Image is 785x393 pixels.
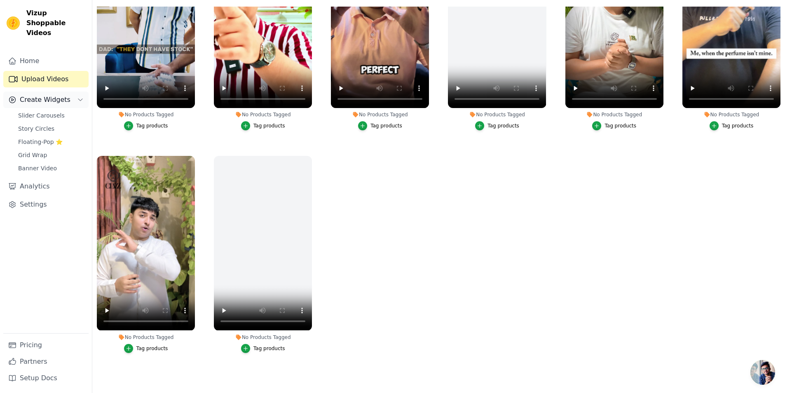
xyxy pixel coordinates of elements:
[18,151,47,159] span: Grid Wrap
[18,111,65,120] span: Slider Carousels
[26,8,85,38] span: Vizup Shoppable Videos
[448,111,546,118] div: No Products Tagged
[3,92,89,108] button: Create Widgets
[18,138,63,146] span: Floating-Pop ⭐
[3,53,89,69] a: Home
[370,122,402,129] div: Tag products
[565,111,663,118] div: No Products Tagged
[3,178,89,195] a: Analytics
[3,71,89,87] a: Upload Videos
[241,121,285,130] button: Tag products
[253,345,285,352] div: Tag products
[13,149,89,161] a: Grid Wrap
[97,111,195,118] div: No Products Tagged
[682,111,780,118] div: No Products Tagged
[487,122,519,129] div: Tag products
[710,121,754,130] button: Tag products
[3,337,89,353] a: Pricing
[3,370,89,386] a: Setup Docs
[475,121,519,130] button: Tag products
[750,360,775,385] a: Open chat
[214,334,312,341] div: No Products Tagged
[722,122,754,129] div: Tag products
[358,121,402,130] button: Tag products
[20,95,70,105] span: Create Widgets
[13,162,89,174] a: Banner Video
[18,164,57,172] span: Banner Video
[241,344,285,353] button: Tag products
[18,125,54,133] span: Story Circles
[124,344,168,353] button: Tag products
[7,16,20,30] img: Vizup
[3,196,89,213] a: Settings
[253,122,285,129] div: Tag products
[97,334,195,341] div: No Products Tagged
[136,345,168,352] div: Tag products
[13,110,89,121] a: Slider Carousels
[13,123,89,134] a: Story Circles
[13,136,89,148] a: Floating-Pop ⭐
[136,122,168,129] div: Tag products
[605,122,636,129] div: Tag products
[331,111,429,118] div: No Products Tagged
[214,111,312,118] div: No Products Tagged
[124,121,168,130] button: Tag products
[592,121,636,130] button: Tag products
[3,353,89,370] a: Partners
